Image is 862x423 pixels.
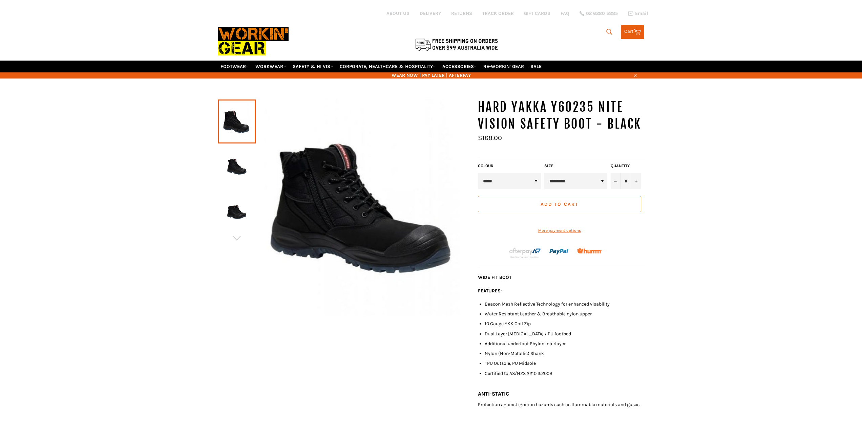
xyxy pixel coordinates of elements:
a: Cart [621,25,644,39]
span: $168.00 [478,134,502,142]
img: Humm_core_logo_RGB-01_300x60px_small_195d8312-4386-4de7-b182-0ef9b6303a37.png [577,248,602,253]
a: CORPORATE, HEALTHCARE & HOSPITALITY [337,61,439,72]
li: Beacon Mesh Reflective Technology for enhanced visability [485,301,645,307]
strong: FEATURES [478,288,501,294]
a: FOOTWEAR [218,61,252,72]
label: Quantity [611,163,641,169]
button: Increase item quantity by one [631,173,641,189]
a: DELIVERY [420,10,441,17]
span: WEAR NOW | PAY LATER | AFTERPAY [218,72,645,79]
h1: HARD YAKKA Y60235 NITE VISION SAFETY BOOT - BLACK [478,99,645,132]
a: GIFT CARDS [524,10,550,17]
a: SALE [528,61,544,72]
span: Email [635,11,648,16]
a: WORKWEAR [253,61,289,72]
a: RETURNS [451,10,472,17]
li: Nylon (Non-Metallic) Shank [485,350,645,357]
a: Email [628,11,648,16]
img: Workin Gear leaders in Workwear, Safety Boots, PPE, Uniforms. Australia's No.1 in Workwear [218,22,289,60]
p: Protection against ignition hazards such as flammable materials and gases. [478,401,645,408]
a: ABOUT US [386,10,409,17]
img: HARD YAKKA Y60235 NITE VISION SAFETY BOOT - BLACK - Workin Gear [221,194,252,231]
a: FAQ [561,10,569,17]
strong: WIDE FIT BOOT [478,274,511,280]
a: ACCESSORIES [440,61,480,72]
h6: ANTI-STATIC [478,390,645,398]
a: 02 6280 5885 [580,11,618,16]
img: paypal.png [549,242,569,262]
button: Add to Cart [478,196,641,212]
img: HARD YAKKA Y60235 NITE VISION SAFETY BOOT - BLACK - Workin Gear [221,148,252,185]
span: 02 6280 5885 [586,11,618,16]
li: Certified to AS/NZS 2210.3:2009 [485,370,645,377]
a: SAFETY & HI VIS [290,61,336,72]
a: TRACK ORDER [482,10,514,17]
li: TPU Outsole, PU Midsole [485,360,645,366]
label: COLOUR [478,163,541,169]
img: Afterpay-Logo-on-dark-bg_large.png [508,247,542,259]
img: Flat $9.95 shipping Australia wide [414,37,499,51]
a: RE-WORKIN' GEAR [481,61,527,72]
li: Dual Layer [MEDICAL_DATA] / PU footbed [485,331,645,337]
button: Reduce item quantity by one [611,173,621,189]
img: HARD YAKKA Y60235 NITE VISION SAFETY BOOT - BLACK - Workin Gear [256,99,471,315]
li: Additional underfoot Phylon interlayer [485,340,645,347]
li: 10 Gauge YKK Coil Zip [485,320,645,327]
a: More payment options [478,228,641,233]
li: Water Resistant Leather & Breathable nylon upper [485,311,645,317]
label: Size [544,163,607,169]
span: Add to Cart [541,201,578,207]
p: : [478,288,645,294]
